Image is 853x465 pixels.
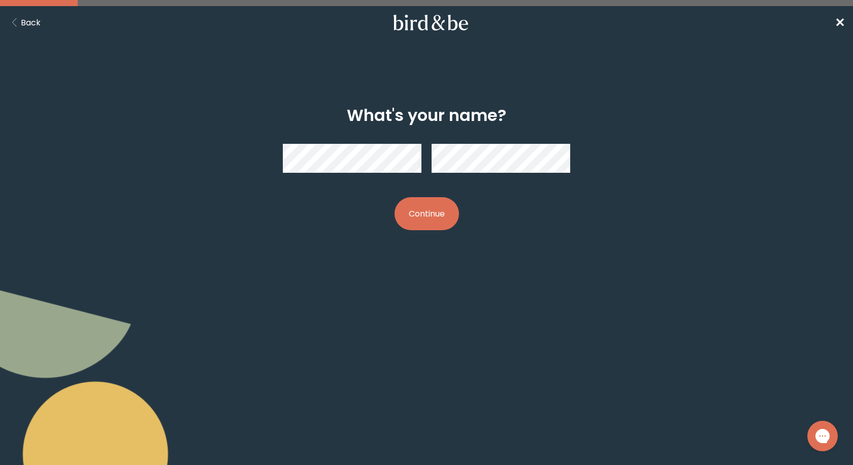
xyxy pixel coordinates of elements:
button: Continue [395,197,459,230]
iframe: Gorgias live chat messenger [802,417,843,455]
h2: What's your name? [347,103,506,128]
a: ✕ [835,14,845,32]
button: Back Button [8,16,41,29]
